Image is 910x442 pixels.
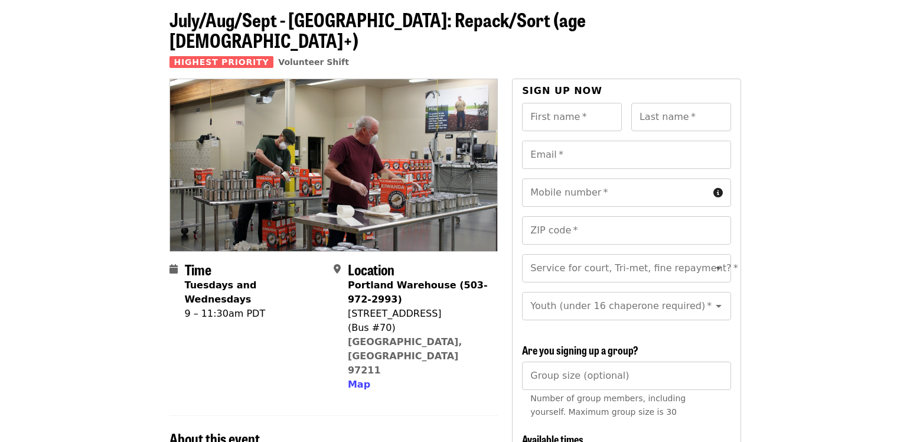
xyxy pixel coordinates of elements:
span: Location [348,259,394,279]
span: Sign up now [522,85,602,96]
a: [GEOGRAPHIC_DATA], [GEOGRAPHIC_DATA] 97211 [348,336,462,376]
span: Map [348,379,370,390]
input: ZIP code [522,216,730,245]
i: calendar icon [169,264,178,275]
i: circle-info icon [713,187,723,199]
button: Open [710,298,727,314]
span: Number of group members, including yourself. Maximum group size is 30 [530,394,686,417]
input: First name [522,103,622,131]
span: Are you signing up a group? [522,342,638,357]
input: Last name [631,103,731,131]
strong: Tuesdays and Wednesdays [185,279,257,305]
a: Volunteer Shift [278,57,349,67]
div: [STREET_ADDRESS] [348,307,488,321]
input: [object Object] [522,362,730,390]
div: 9 – 11:30am PDT [185,307,324,321]
span: Highest Priority [169,56,274,68]
button: Open [710,260,727,277]
button: Map [348,378,370,392]
input: Mobile number [522,178,708,207]
input: Email [522,141,730,169]
strong: Portland Warehouse (503-972-2993) [348,279,488,305]
span: July/Aug/Sept - [GEOGRAPHIC_DATA]: Repack/Sort (age [DEMOGRAPHIC_DATA]+) [169,5,586,54]
div: (Bus #70) [348,321,488,335]
span: Time [185,259,211,279]
img: July/Aug/Sept - Portland: Repack/Sort (age 16+) organized by Oregon Food Bank [170,79,498,251]
i: map-marker-alt icon [334,264,341,275]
